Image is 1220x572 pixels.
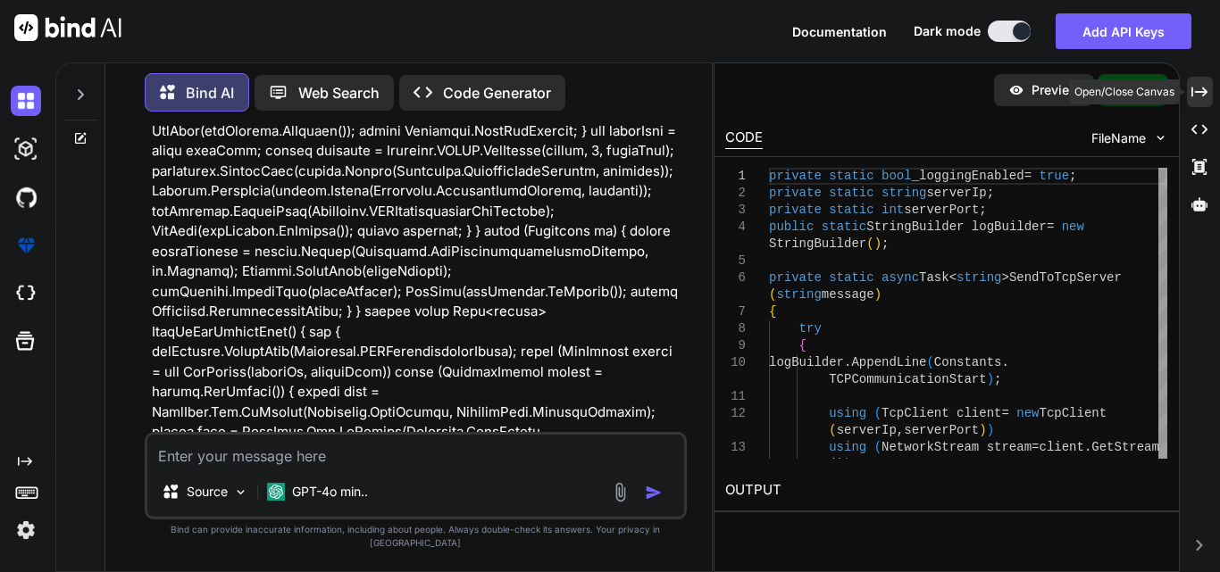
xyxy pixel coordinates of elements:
span: GetStream [1091,440,1159,454]
span: serverIp [926,186,986,200]
span: = [1032,440,1039,454]
span: _loggingEnabled [912,169,1024,183]
img: githubDark [11,182,41,212]
div: Open/Close Canvas [1069,79,1180,104]
span: string [882,186,926,200]
span: TCPCommunicationStart [829,372,986,386]
span: private [769,169,822,183]
div: 1 [725,168,746,185]
span: serverIp [837,423,897,437]
span: using [829,440,866,454]
span: message [822,287,874,302]
img: premium [11,230,41,261]
span: ( [874,406,882,420]
img: Bind AI [14,14,121,41]
span: logBuilder [769,355,844,369]
span: ; [1069,169,1076,183]
span: ; [979,203,986,217]
span: Constants [934,355,1002,369]
span: TcpClient [1040,406,1107,420]
span: ) [987,423,994,437]
button: Add API Keys [1056,13,1191,49]
span: static [829,169,873,183]
span: . [1001,355,1008,369]
span: Task [919,270,949,285]
img: icon [645,484,663,502]
span: ; [987,186,994,200]
div: 4 [725,219,746,236]
span: StringBuilder [769,236,866,251]
p: GPT-4o min.. [292,483,368,501]
span: StringBuilder logBuilder [866,220,1047,234]
span: . [1084,440,1091,454]
span: = [1047,220,1054,234]
div: 7 [725,303,746,320]
span: < [949,270,957,285]
div: 11 [725,388,746,405]
span: using [829,406,866,420]
span: new [1016,406,1039,420]
span: FileName [1091,129,1146,147]
span: ) [844,457,851,471]
div: 5 [725,253,746,269]
span: static [829,186,873,200]
img: Pick Models [233,485,248,500]
img: preview [1008,82,1024,98]
span: ( [829,457,836,471]
span: static [829,270,873,285]
img: attachment [610,482,631,502]
span: ) [979,423,986,437]
div: 12 [725,405,746,422]
div: CODE [725,128,763,149]
span: SendToTcpServer [1009,270,1122,285]
span: , [897,423,904,437]
span: AppendLine [851,355,926,369]
p: Bind can provide inaccurate information, including about people. Always double-check its answers.... [145,523,687,550]
span: serverPort [904,423,979,437]
img: darkAi-studio [11,134,41,164]
p: Preview [1032,81,1080,99]
span: client [1040,440,1084,454]
span: > [1002,270,1009,285]
span: TcpClient client [882,406,1001,420]
span: new [1062,220,1084,234]
span: private [769,203,822,217]
img: settings [11,515,41,545]
div: 13 [725,439,746,456]
span: Documentation [792,24,887,39]
span: ( [874,440,882,454]
span: true [1040,169,1070,183]
img: cloudideIcon [11,278,41,309]
div: 10 [725,354,746,371]
p: Source [187,483,228,501]
span: { [769,304,776,319]
span: ( [866,236,873,251]
div: 8 [725,320,746,337]
span: ; [994,372,1001,386]
div: 3 [725,202,746,219]
p: Code Generator [443,82,551,104]
img: chevron down [1153,130,1168,145]
img: GPT-4o mini [267,483,285,501]
span: string [776,287,821,302]
span: bool [882,169,912,183]
span: try [799,321,822,336]
span: static [822,220,866,234]
p: Web Search [298,82,380,104]
span: { [799,338,806,352]
span: NetworkStream stream [882,440,1032,454]
span: ; [882,236,889,251]
span: ) [987,372,994,386]
span: ) [874,236,882,251]
span: public [769,220,814,234]
span: static [829,203,873,217]
span: = [1024,169,1032,183]
span: int [882,203,904,217]
div: 6 [725,269,746,286]
span: string [957,270,1001,285]
div: 9 [725,337,746,354]
span: private [769,186,822,200]
span: serverPort [904,203,979,217]
img: darkChat [11,86,41,116]
span: ( [829,423,836,437]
